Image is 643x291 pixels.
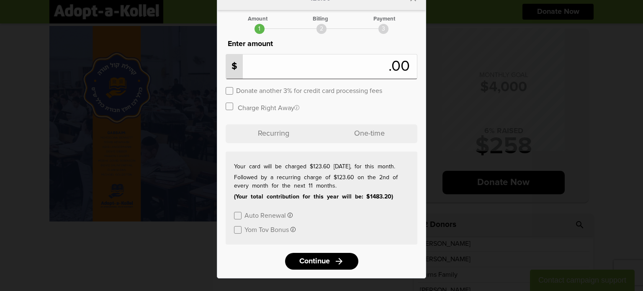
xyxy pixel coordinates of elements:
p: One-time [321,124,417,143]
div: Amount [248,16,267,22]
p: Followed by a recurring charge of $123.60 on the 2nd of every month for the next 11 months. [234,173,409,190]
p: Enter amount [226,38,417,50]
label: Auto Renewal [244,211,286,219]
div: Payment [373,16,395,22]
button: Auto Renewal [244,211,293,219]
div: 1 [255,24,265,34]
p: Your card will be charged $123.60 [DATE], for this month. [234,162,409,171]
a: Continuearrow_forward [285,253,358,270]
i: arrow_forward [334,256,344,266]
span: Continue [299,258,330,265]
p: $ [226,54,243,79]
label: Donate another 3% for credit card processing fees [236,86,382,94]
p: (Your total contribution for this year will be: $1483.20) [234,193,409,201]
p: Recurring [226,124,321,143]
span: .00 [388,59,414,74]
button: Yom Tov Bonus [244,225,296,233]
div: Billing [313,16,328,22]
label: Yom Tov Bonus [244,225,289,233]
div: 2 [316,24,327,34]
div: 3 [378,24,388,34]
label: Charge Right Away [238,103,299,111]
